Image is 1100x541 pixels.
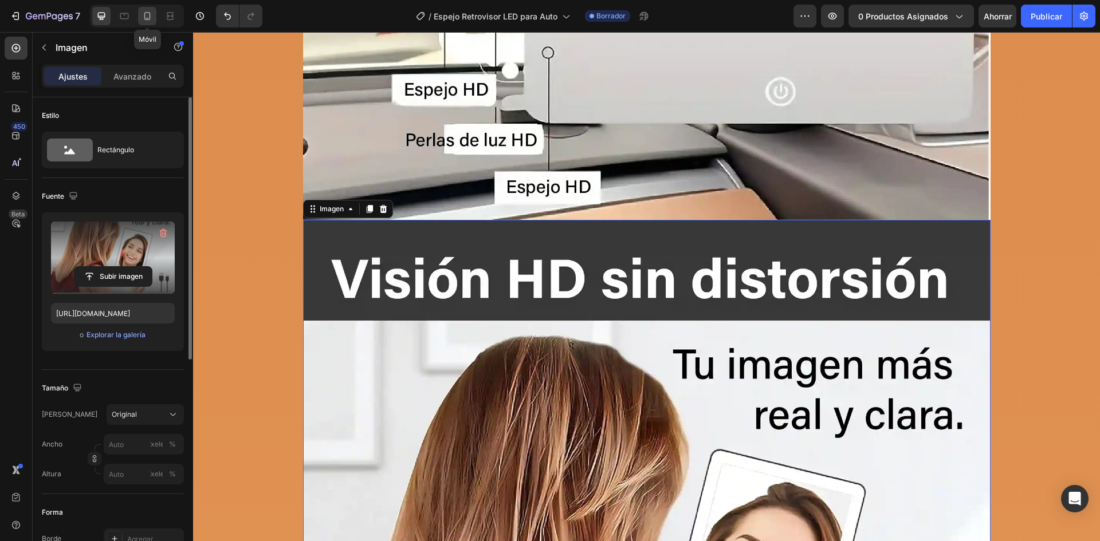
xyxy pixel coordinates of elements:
font: Explorar la galería [87,330,146,339]
font: Beta [11,210,25,218]
font: Altura [42,469,61,478]
font: Original [112,410,137,418]
font: % [169,440,176,448]
iframe: Área de diseño [193,32,1100,541]
button: % [150,437,163,451]
font: Imagen [56,42,88,53]
button: Subir imagen [74,266,152,287]
font: Rectángulo [97,145,134,154]
button: Publicar [1021,5,1072,27]
font: 450 [13,123,25,131]
font: [PERSON_NAME] [42,410,97,418]
button: Ahorrar [979,5,1016,27]
font: 0 productos asignados [858,11,948,21]
p: Imagen [56,41,153,54]
font: Publicar [1031,11,1062,21]
font: Borrador [596,11,626,20]
input: https://ejemplo.com/imagen.jpg [51,303,175,323]
button: Original [107,404,184,425]
font: / [429,11,431,21]
font: Ajustes [58,72,88,81]
font: 7 [75,10,80,22]
div: Deshacer/Rehacer [216,5,262,27]
font: píxeles [145,469,168,478]
button: 7 [5,5,85,27]
font: Fuente [42,192,64,200]
font: Forma [42,508,63,516]
font: Estilo [42,111,59,120]
font: o [80,330,84,339]
font: % [169,469,176,478]
button: píxeles [166,437,179,451]
font: píxeles [145,440,168,448]
button: % [150,467,163,481]
input: píxeles% [104,434,184,455]
input: píxeles% [104,464,184,484]
button: píxeles [166,467,179,481]
button: 0 productos asignados [848,5,974,27]
font: Avanzado [113,72,151,81]
font: Espejo Retrovisor LED para Auto [434,11,557,21]
div: Abrir Intercom Messenger [1061,485,1089,512]
font: Ancho [42,440,62,448]
font: Tamaño [42,384,68,392]
font: Ahorrar [984,11,1012,21]
button: Explorar la galería [86,329,146,341]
